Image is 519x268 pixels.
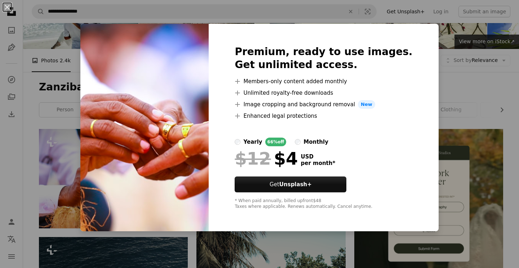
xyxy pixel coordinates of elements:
[279,181,312,188] strong: Unsplash+
[301,153,335,160] span: USD
[235,177,346,192] button: GetUnsplash+
[235,139,240,145] input: yearly66%off
[235,198,412,210] div: * When paid annually, billed upfront $48 Taxes where applicable. Renews automatically. Cancel any...
[235,89,412,97] li: Unlimited royalty-free downloads
[303,138,328,146] div: monthly
[301,160,335,166] span: per month *
[235,149,271,168] span: $12
[80,24,209,231] img: premium_photo-1682092590272-084f07c43606
[235,100,412,109] li: Image cropping and background removal
[235,149,298,168] div: $4
[235,112,412,120] li: Enhanced legal protections
[235,77,412,86] li: Members-only content added monthly
[358,100,375,109] span: New
[265,138,287,146] div: 66% off
[295,139,301,145] input: monthly
[235,45,412,71] h2: Premium, ready to use images. Get unlimited access.
[243,138,262,146] div: yearly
